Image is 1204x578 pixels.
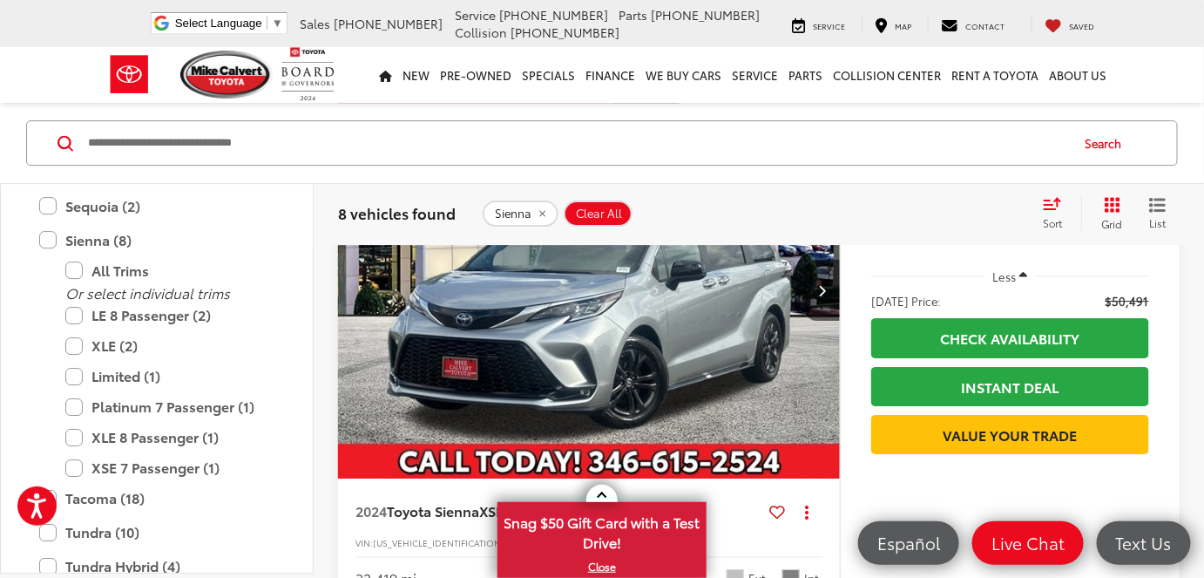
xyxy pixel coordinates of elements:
button: Less [984,261,1037,292]
span: Service [455,6,496,24]
label: Sienna (8) [39,225,274,255]
button: Search [1068,121,1147,165]
a: Instant Deal [871,367,1149,406]
a: Service [779,16,858,33]
button: remove Sienna [483,201,558,227]
a: 2024 Toyota Sienna XSE 7 Passenger2024 Toyota Sienna XSE 7 Passenger2024 Toyota Sienna XSE 7 Pass... [337,101,842,479]
a: Check Availability [871,318,1149,357]
span: Sales [300,15,330,32]
span: Service [813,20,845,31]
span: Text Us [1107,532,1180,554]
a: 2024Toyota SiennaXSE 7 Passenger [355,501,762,520]
a: Home [374,47,397,103]
a: Parts [783,47,828,103]
span: $50,491 [1106,292,1149,309]
span: VIN: [355,536,373,549]
span: 2024 [355,500,387,520]
span: Less [992,269,1016,284]
span: Español [869,532,949,554]
span: [PHONE_NUMBER] [334,15,443,32]
label: XLE (2) [65,330,274,361]
span: Parts [619,6,647,24]
label: LE 8 Passenger (2) [65,300,274,330]
span: [PHONE_NUMBER] [499,6,608,24]
img: Toyota [97,46,162,103]
span: [PHONE_NUMBER] [651,6,760,24]
span: Clear All [576,207,622,221]
a: Map [862,16,924,33]
button: Next image [805,260,840,321]
i: Or select individual trims [65,282,230,303]
span: Sienna [495,207,531,221]
span: Select Language [175,17,262,30]
label: XLE 8 Passenger (1) [65,422,274,452]
label: Tacoma (18) [39,483,274,513]
span: Grid [1101,216,1123,231]
input: Search by Make, Model, or Keyword [86,122,1068,164]
span: 8 vehicles found [338,202,456,223]
a: Rent a Toyota [946,47,1044,103]
a: Finance [580,47,640,103]
label: Tundra (10) [39,517,274,547]
span: Collision [455,24,507,41]
span: Live Chat [983,532,1073,554]
label: Limited (1) [65,361,274,391]
span: dropdown dots [805,505,808,519]
img: Mike Calvert Toyota [180,51,273,99]
label: Sequoia (2) [39,191,274,221]
a: Specials [517,47,580,103]
span: List [1149,215,1167,230]
label: Platinum 7 Passenger (1) [65,391,274,422]
span: Toyota Sienna [387,500,479,520]
a: Español [858,521,959,565]
span: [PHONE_NUMBER] [511,24,619,41]
a: Select Language​ [175,17,283,30]
span: Map [895,20,911,31]
img: 2024 Toyota Sienna XSE 7 Passenger [337,101,842,479]
span: Contact [965,20,1004,31]
span: [US_VEHICLE_IDENTIFICATION_NUMBER] [373,536,545,549]
button: Select sort value [1034,196,1081,231]
span: ▼ [272,17,283,30]
label: All Trims [65,255,274,286]
a: Contact [928,16,1018,33]
a: My Saved Vehicles [1032,16,1107,33]
a: Collision Center [828,47,946,103]
button: Actions [792,496,822,527]
a: Pre-Owned [435,47,517,103]
a: Live Chat [972,521,1084,565]
a: Text Us [1097,521,1191,565]
span: [DATE] Price: [871,292,941,309]
button: Grid View [1081,196,1136,231]
a: WE BUY CARS [640,47,727,103]
span: XSE 7 Passenger [479,500,586,520]
a: New [397,47,435,103]
a: Service [727,47,783,103]
button: List View [1136,196,1180,231]
a: About Us [1044,47,1112,103]
span: Saved [1069,20,1094,31]
button: Clear All [564,201,632,227]
a: Value Your Trade [871,415,1149,454]
span: Snag $50 Gift Card with a Test Drive! [499,504,705,557]
label: XSE 7 Passenger (1) [65,452,274,483]
span: Sort [1043,215,1062,230]
div: 2024 Toyota Sienna XSE 7 Passenger 0 [337,101,842,479]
